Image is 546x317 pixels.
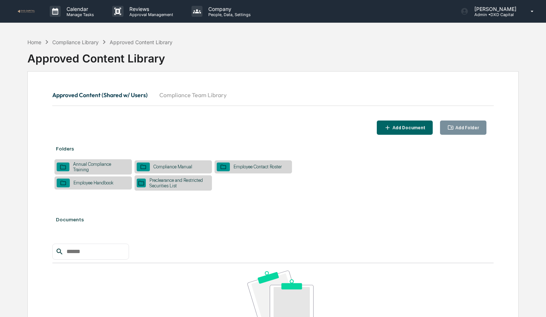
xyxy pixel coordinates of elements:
p: Reviews [124,6,177,12]
div: Add Folder [454,125,479,130]
div: Preclearance and Restricted Securities List [146,177,210,188]
div: Documents [52,209,494,230]
div: Approved Content Library [110,39,172,45]
div: secondary tabs example [52,86,494,104]
div: Approved Content Library [27,46,519,65]
button: Approved Content (Shared w/ Users) [52,86,153,104]
p: Approval Management [124,12,177,17]
button: Add Document [377,121,433,135]
button: Compliance Team Library [153,86,232,104]
button: Add Folder [440,121,487,135]
div: Home [27,39,41,45]
div: Employee Contact Roster [230,164,285,169]
p: [PERSON_NAME] [469,6,520,12]
div: Add Document [391,125,425,130]
div: Folders [52,138,494,159]
p: Manage Tasks [61,12,98,17]
div: Compliance Manual [150,164,196,169]
img: logo [18,9,35,13]
div: Annual Compliance Training [69,161,130,172]
p: Admin • DXD Capital [469,12,520,17]
div: Compliance Library [52,39,99,45]
p: Company [202,6,254,12]
div: Employee Handbook [70,180,117,186]
p: Calendar [61,6,98,12]
p: People, Data, Settings [202,12,254,17]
